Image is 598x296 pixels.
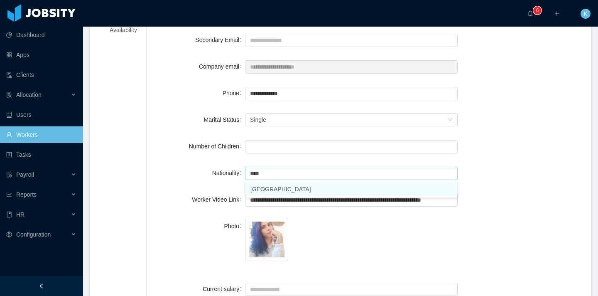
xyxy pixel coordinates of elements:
[6,92,12,98] i: icon: solution
[16,191,37,198] span: Reports
[250,113,266,126] div: Single
[6,47,76,63] a: icon: appstoreApps
[6,67,76,83] a: icon: auditClients
[100,22,147,38] div: Availability
[16,231,51,238] span: Configuration
[6,106,76,123] a: icon: robotUsers
[6,126,76,143] a: icon: userWorkers
[536,6,539,15] p: 6
[16,211,25,218] span: HR
[204,116,245,123] label: Marital Status
[245,283,458,296] input: Current salary
[6,192,12,197] i: icon: line-chart
[6,27,76,43] a: icon: pie-chartDashboard
[6,232,12,237] i: icon: setting
[527,10,533,16] i: icon: bell
[245,60,458,74] input: Company email
[6,212,12,217] i: icon: book
[192,196,245,203] label: Worker Video Link
[6,172,12,178] i: icon: file-protect
[224,223,245,229] label: Photo
[195,37,245,43] label: Secondary Email
[16,171,34,178] span: Payroll
[203,286,245,292] label: Current salary
[245,87,458,100] input: Phone
[533,6,542,15] sup: 6
[245,140,458,153] input: Number of Children
[6,146,76,163] a: icon: profileTasks
[245,183,457,196] li: [GEOGRAPHIC_DATA]
[189,143,245,150] label: Number of Children
[212,170,245,176] label: Nationality
[223,90,245,96] label: Phone
[583,9,587,19] span: K
[16,91,42,98] span: Allocation
[199,63,245,70] label: Company email
[245,34,458,47] input: Secondary Email
[554,10,560,16] i: icon: plus
[245,193,458,207] input: Worker Video Link
[448,117,453,123] i: icon: down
